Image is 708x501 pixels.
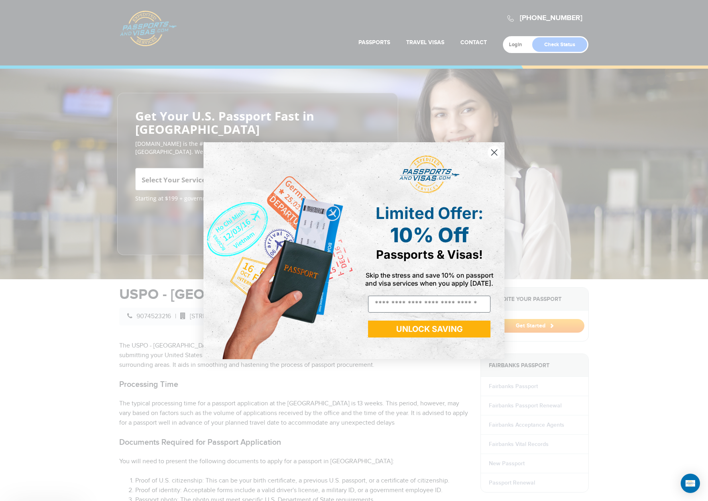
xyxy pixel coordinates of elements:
div: Open Intercom Messenger [681,474,700,493]
button: Close dialog [487,145,501,160]
span: Skip the stress and save 10% on passport and visa services when you apply [DATE]. [365,271,493,287]
span: 10% Off [390,223,469,247]
img: de9cda0d-0715-46ca-9a25-073762a91ba7.png [203,142,354,359]
button: UNLOCK SAVING [368,321,490,337]
span: Limited Offer: [376,203,483,223]
span: Passports & Visas! [376,247,483,262]
img: passports and visas [399,155,460,193]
